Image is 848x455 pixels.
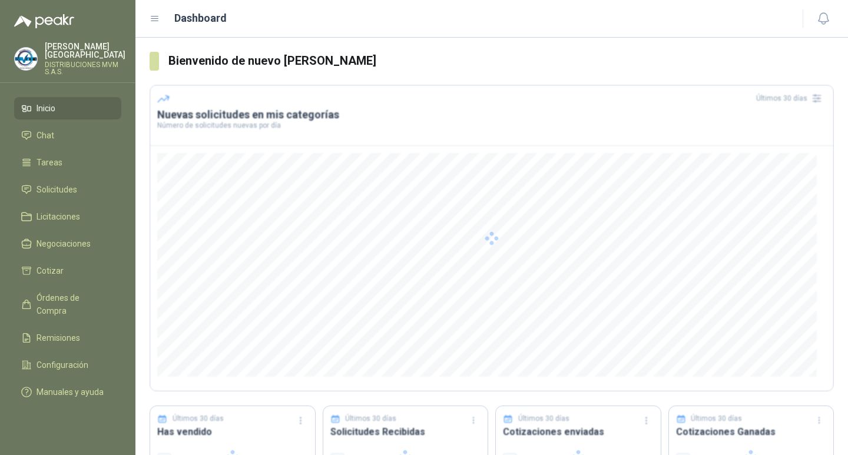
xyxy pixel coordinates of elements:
a: Manuales y ayuda [14,381,121,403]
span: Solicitudes [37,183,77,196]
a: Negociaciones [14,233,121,255]
span: Configuración [37,358,88,371]
span: Negociaciones [37,237,91,250]
img: Logo peakr [14,14,74,28]
a: Licitaciones [14,205,121,228]
h1: Dashboard [174,10,227,26]
span: Licitaciones [37,210,80,223]
span: Tareas [37,156,62,169]
span: Manuales y ayuda [37,386,104,398]
a: Órdenes de Compra [14,287,121,322]
p: DISTRIBUCIONES MVM S.A.S. [45,61,125,75]
span: Chat [37,129,54,142]
a: Chat [14,124,121,147]
img: Company Logo [15,48,37,70]
p: [PERSON_NAME] [GEOGRAPHIC_DATA] [45,42,125,59]
h3: Bienvenido de nuevo [PERSON_NAME] [168,52,834,70]
span: Inicio [37,102,55,115]
span: Órdenes de Compra [37,291,110,317]
a: Cotizar [14,260,121,282]
a: Tareas [14,151,121,174]
a: Remisiones [14,327,121,349]
span: Remisiones [37,331,80,344]
a: Configuración [14,354,121,376]
a: Inicio [14,97,121,119]
span: Cotizar [37,264,64,277]
a: Solicitudes [14,178,121,201]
